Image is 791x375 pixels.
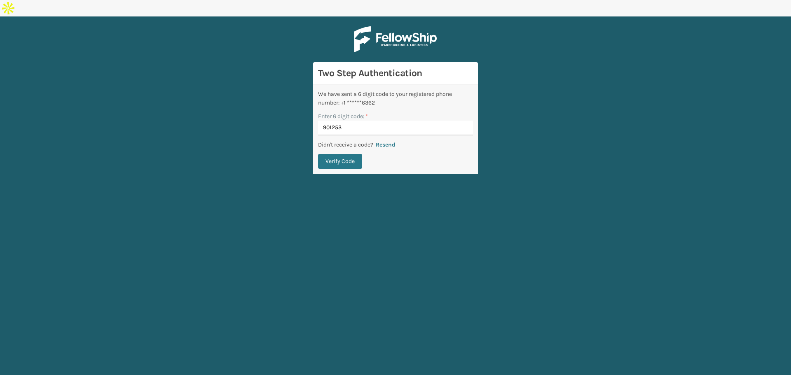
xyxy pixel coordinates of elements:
button: Verify Code [318,154,362,169]
img: Logo [354,26,437,52]
h3: Two Step Authentication [318,67,473,79]
button: Resend [373,141,398,149]
label: Enter 6 digit code: [318,112,368,121]
div: We have sent a 6 digit code to your registered phone number: +1 ******6362 [318,90,473,107]
p: Didn't receive a code? [318,140,373,149]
